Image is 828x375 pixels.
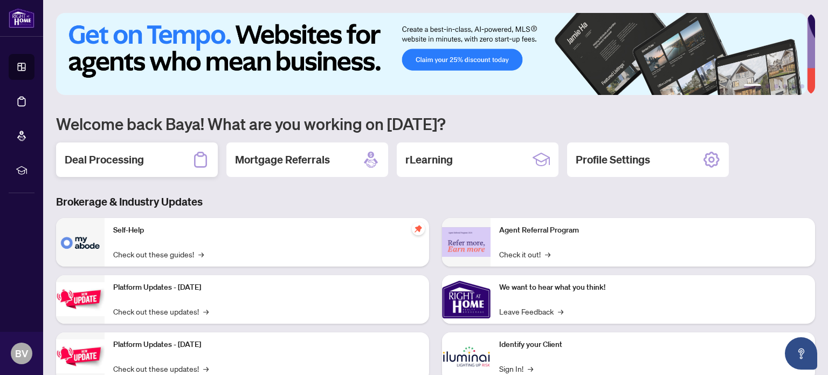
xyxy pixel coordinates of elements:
span: → [545,248,550,260]
a: Sign In!→ [499,363,533,374]
img: Slide 0 [56,13,807,95]
span: BV [15,346,28,361]
h2: rLearning [405,152,453,167]
span: → [198,248,204,260]
p: We want to hear what you think! [499,282,806,294]
button: 5 [791,84,796,88]
a: Check out these guides!→ [113,248,204,260]
span: → [203,305,209,317]
button: 4 [783,84,787,88]
a: Check it out!→ [499,248,550,260]
p: Self-Help [113,224,420,236]
button: 2 [765,84,770,88]
a: Check out these updates!→ [113,363,209,374]
p: Agent Referral Program [499,224,806,236]
h3: Brokerage & Industry Updates [56,194,815,209]
p: Platform Updates - [DATE] [113,339,420,351]
img: Agent Referral Program [442,227,491,257]
h2: Profile Settings [576,152,650,167]
button: Open asap [785,337,817,370]
p: Platform Updates - [DATE] [113,282,420,294]
h1: Welcome back Baya! What are you working on [DATE]? [56,113,815,134]
span: → [203,363,209,374]
a: Leave Feedback→ [499,305,563,317]
p: Identify your Client [499,339,806,351]
a: Check out these updates!→ [113,305,209,317]
button: 1 [744,84,761,88]
img: Platform Updates - July 8, 2025 [56,339,105,373]
h2: Deal Processing [65,152,144,167]
span: pushpin [412,222,425,235]
button: 3 [774,84,778,88]
h2: Mortgage Referrals [235,152,330,167]
img: We want to hear what you think! [442,275,491,324]
img: Platform Updates - July 21, 2025 [56,282,105,316]
button: 6 [800,84,804,88]
span: → [528,363,533,374]
img: Self-Help [56,218,105,267]
span: → [558,305,563,317]
img: logo [9,8,34,28]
